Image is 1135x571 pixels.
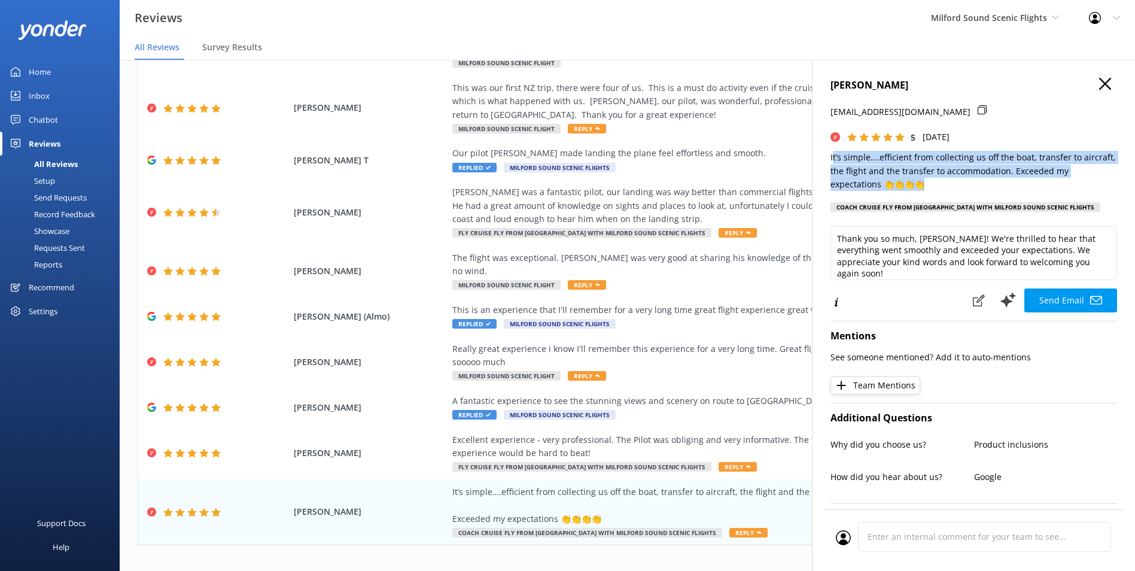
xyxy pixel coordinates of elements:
span: All Reviews [135,41,179,53]
span: [PERSON_NAME] [294,401,446,414]
a: Showcase [7,223,120,239]
span: [PERSON_NAME] [294,356,446,369]
span: Milford Sound Scenic Flights [504,163,616,172]
a: Reports [7,256,120,273]
div: Coach Cruise Fly from [GEOGRAPHIC_DATA] with Milford Sound Scenic Flights [830,202,1100,212]
span: [PERSON_NAME] [294,447,446,460]
button: Team Mentions [830,376,920,394]
p: [EMAIL_ADDRESS][DOMAIN_NAME] [830,105,970,119]
a: Send Requests [7,189,120,206]
span: [PERSON_NAME] [294,206,446,219]
div: This was our first NZ trip, there were four of us. This is a must do activity even if the cruise ... [452,81,997,122]
span: Milford Sound Scenic Flight [452,124,561,133]
div: Help [53,535,69,559]
p: It’s simple….efficient from collecting us off the boat, transfer to aircraft, the flight and the ... [830,151,1117,191]
div: Setup [7,172,55,189]
span: [PERSON_NAME] [294,101,446,114]
div: Record Feedback [7,206,95,223]
span: Milford Sound Scenic Flight [452,371,561,381]
h4: Mentions [830,329,1117,344]
span: Reply [568,124,606,133]
div: This is an experience that I'll remember for a very long time great flight experience great veiws... [452,303,997,317]
span: Survey Results [202,41,262,53]
span: [PERSON_NAME] (Almo) [294,310,446,323]
div: The flight was exceptional. [PERSON_NAME] was very good at sharing his knowledge of the area. The... [452,251,997,278]
span: Milford Sound Scenic Flight [452,280,561,290]
p: Google [974,470,1118,484]
div: Chatbot [29,108,58,132]
div: Really great experience i know I'll remember this experience for a very long time. Great flight g... [452,342,997,369]
button: Send Email [1024,288,1117,312]
div: Inbox [29,84,50,108]
p: How did you hear about us? [830,470,974,484]
button: Close [1099,78,1111,91]
span: Milford Sound Scenic Flight [452,58,561,68]
div: Reports [7,256,62,273]
span: [PERSON_NAME] T [294,154,446,167]
h3: Reviews [135,8,182,28]
div: Showcase [7,223,69,239]
img: yonder-white-logo.png [18,20,87,40]
div: It’s simple….efficient from collecting us off the boat, transfer to aircraft, the flight and the ... [452,485,997,526]
span: Reply [568,280,606,290]
div: Send Requests [7,189,87,206]
span: Reply [719,228,757,238]
span: 5 [911,132,915,143]
p: See someone mentioned? Add it to auto-mentions [830,351,1117,364]
span: Fly Cruise Fly from [GEOGRAPHIC_DATA] with Milford Sound Scenic Flights [452,462,711,472]
span: Replied [452,163,497,172]
div: Requests Sent [7,239,85,256]
span: Fly Cruise Fly from [GEOGRAPHIC_DATA] with Milford Sound Scenic Flights [452,228,711,238]
span: Reply [568,371,606,381]
textarea: Thank you so much, [PERSON_NAME]! We're thrilled to hear that everything went smoothly and exceed... [830,226,1117,280]
span: Milford Sound Scenic Flights [504,410,616,420]
span: Milford Sound Scenic Flights [931,12,1047,23]
p: Why did you choose us? [830,438,974,451]
img: user_profile.svg [836,530,851,545]
span: Replied [452,319,497,329]
div: Home [29,60,51,84]
h4: Additional Questions [830,411,1117,426]
h4: [PERSON_NAME] [830,78,1117,93]
a: Record Feedback [7,206,120,223]
div: Support Docs [37,511,86,535]
span: [PERSON_NAME] [294,505,446,518]
div: Excellent experience - very professional. The Pilot was obliging and very informative. The tours ... [452,433,997,460]
div: Settings [29,299,57,323]
a: Setup [7,172,120,189]
div: All Reviews [7,156,78,172]
div: A fantastic experience to see the stunning views and scenery on route to [GEOGRAPHIC_DATA]. Stunning [452,394,997,408]
span: Milford Sound Scenic Flights [504,319,616,329]
span: Reply [729,528,768,537]
span: Reply [719,462,757,472]
p: Product inclusions [974,438,1118,451]
a: Requests Sent [7,239,120,256]
div: Recommend [29,275,74,299]
a: All Reviews [7,156,120,172]
span: Coach Cruise Fly from [GEOGRAPHIC_DATA] with Milford Sound Scenic Flights [452,528,722,537]
p: [DATE] [923,130,950,144]
div: Reviews [29,132,60,156]
div: Our pilot [PERSON_NAME] made landing the plane feel effortless and smooth. [452,147,997,160]
div: [PERSON_NAME] was a fantastic pilot, our landing was way better than commercial flights. He had a... [452,186,997,226]
span: [PERSON_NAME] [294,265,446,278]
span: Replied [452,410,497,420]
